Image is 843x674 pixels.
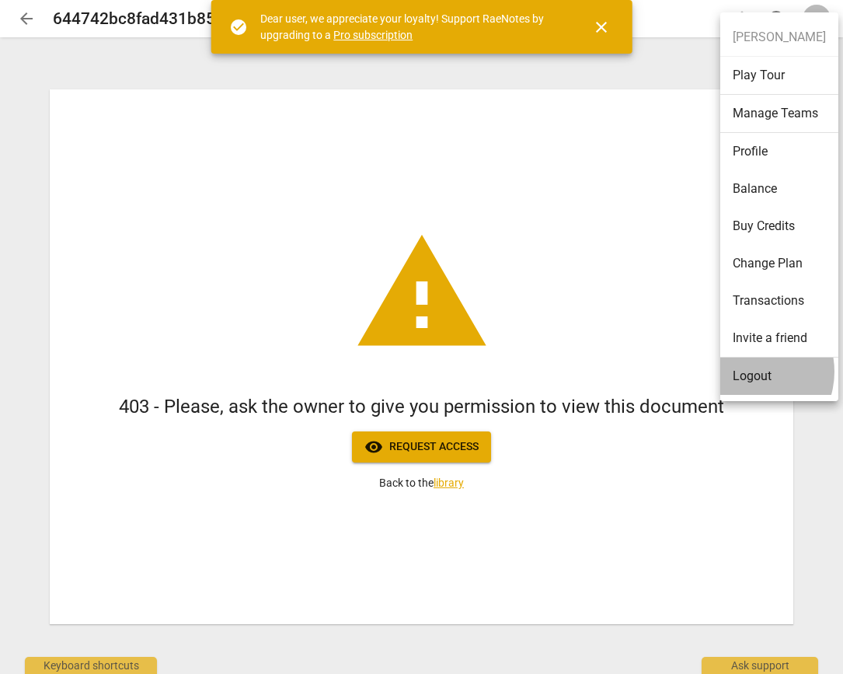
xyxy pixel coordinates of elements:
[583,9,620,46] button: Close
[333,29,413,41] a: Pro subscription
[592,18,611,37] span: close
[229,18,248,37] span: check_circle
[720,57,838,95] li: Play Tour
[260,11,564,43] div: Dear user, we appreciate your loyalty! Support RaeNotes by upgrading to a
